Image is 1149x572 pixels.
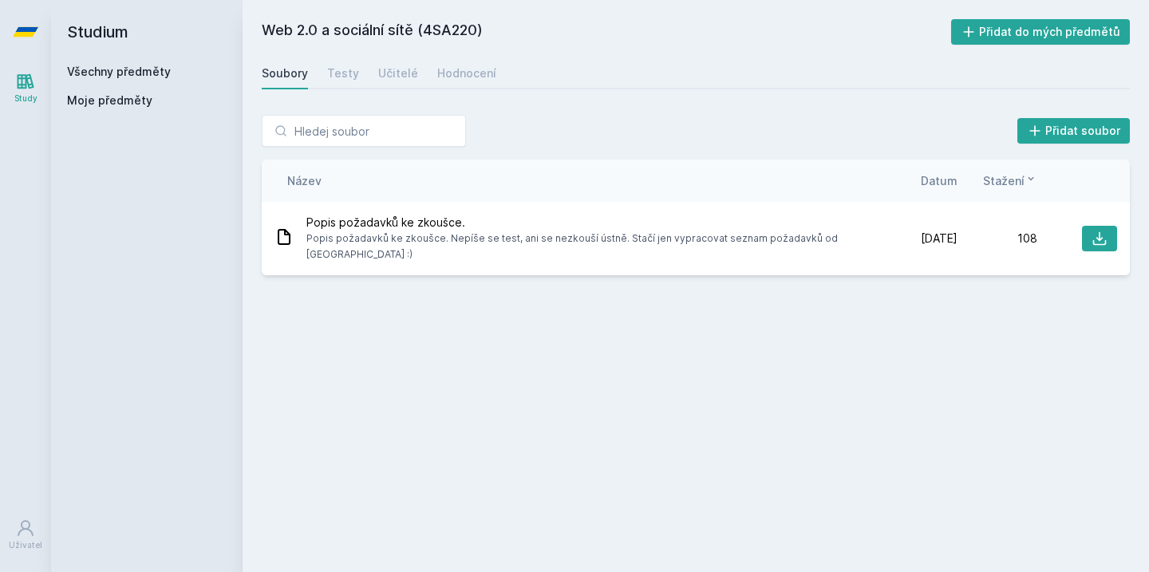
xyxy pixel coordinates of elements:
[306,231,871,262] span: Popis požadavků ke zkoušce. Nepíše se test, ani se nezkouší ústně. Stačí jen vypracovat seznam po...
[262,115,466,147] input: Hledej soubor
[262,19,951,45] h2: Web 2.0 a sociální sítě (4SA220)
[437,57,496,89] a: Hodnocení
[262,57,308,89] a: Soubory
[327,57,359,89] a: Testy
[3,64,48,112] a: Study
[1017,118,1131,144] button: Přidat soubor
[262,65,308,81] div: Soubory
[14,93,38,105] div: Study
[67,93,152,108] span: Moje předměty
[378,57,418,89] a: Učitelé
[983,172,1037,189] button: Stažení
[3,511,48,559] a: Uživatel
[983,172,1025,189] span: Stažení
[287,172,322,189] button: Název
[951,19,1131,45] button: Přidat do mých předmětů
[958,231,1037,247] div: 108
[378,65,418,81] div: Učitelé
[921,172,958,189] button: Datum
[327,65,359,81] div: Testy
[437,65,496,81] div: Hodnocení
[921,231,958,247] span: [DATE]
[67,65,171,78] a: Všechny předměty
[306,215,871,231] span: Popis požadavků ke zkoušce.
[9,539,42,551] div: Uživatel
